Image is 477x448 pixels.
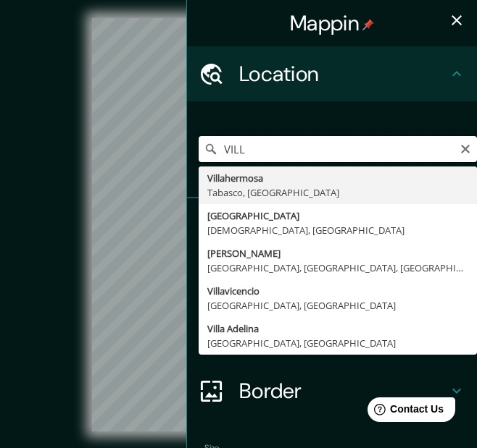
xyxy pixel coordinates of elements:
div: Layout [187,308,477,363]
div: [GEOGRAPHIC_DATA], [GEOGRAPHIC_DATA] [207,336,468,350]
div: Tabasco, [GEOGRAPHIC_DATA] [207,185,468,200]
div: Villavicencio [207,284,468,298]
input: Pick your city or area [199,136,477,162]
iframe: Help widget launcher [348,392,461,432]
canvas: Map [92,18,385,431]
img: pin-icon.png [362,19,374,30]
div: Style [187,253,477,308]
h4: Border [239,378,448,404]
div: [GEOGRAPHIC_DATA], [GEOGRAPHIC_DATA] [207,298,468,313]
div: [PERSON_NAME] [207,246,468,261]
div: [GEOGRAPHIC_DATA], [GEOGRAPHIC_DATA], [GEOGRAPHIC_DATA] [207,261,468,275]
div: [GEOGRAPHIC_DATA] [207,208,468,223]
div: Villahermosa [207,171,468,185]
div: Location [187,46,477,101]
div: [DEMOGRAPHIC_DATA], [GEOGRAPHIC_DATA] [207,223,468,237]
h4: Mappin [290,10,374,36]
div: Villa Adelina [207,321,468,336]
div: Pins [187,198,477,253]
div: Border [187,363,477,418]
button: Clear [460,141,471,155]
h4: Location [239,61,448,87]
